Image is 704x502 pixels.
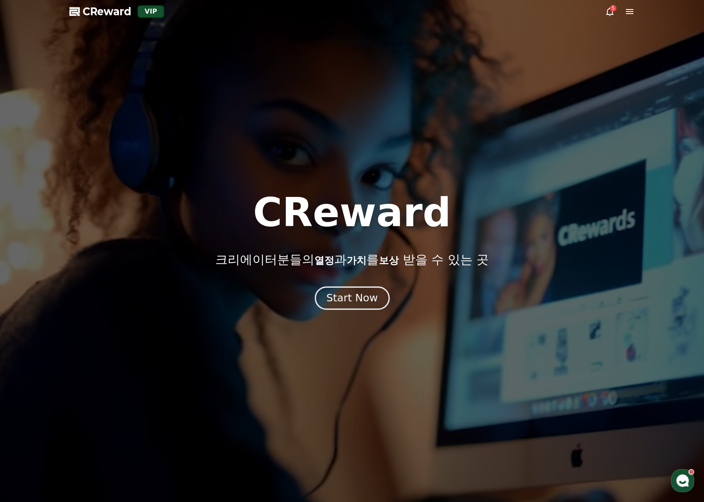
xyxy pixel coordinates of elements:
p: 크리에이터분들의 과 를 받을 수 있는 곳 [215,252,489,267]
span: 설정 [128,274,138,281]
a: 설정 [107,262,159,282]
span: 보상 [379,255,399,266]
div: 5 [610,5,616,12]
a: 홈 [2,262,55,282]
a: Start Now [316,295,388,303]
div: Start Now [326,291,378,305]
span: 가치 [347,255,366,266]
span: CReward [83,5,131,18]
h1: CReward [253,193,451,232]
div: VIP [138,6,164,17]
span: 대화 [76,275,86,281]
a: CReward [69,5,131,18]
a: 5 [605,7,615,17]
button: Start Now [314,287,389,310]
span: 홈 [26,274,31,281]
span: 열정 [314,255,334,266]
a: 대화 [55,262,107,282]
